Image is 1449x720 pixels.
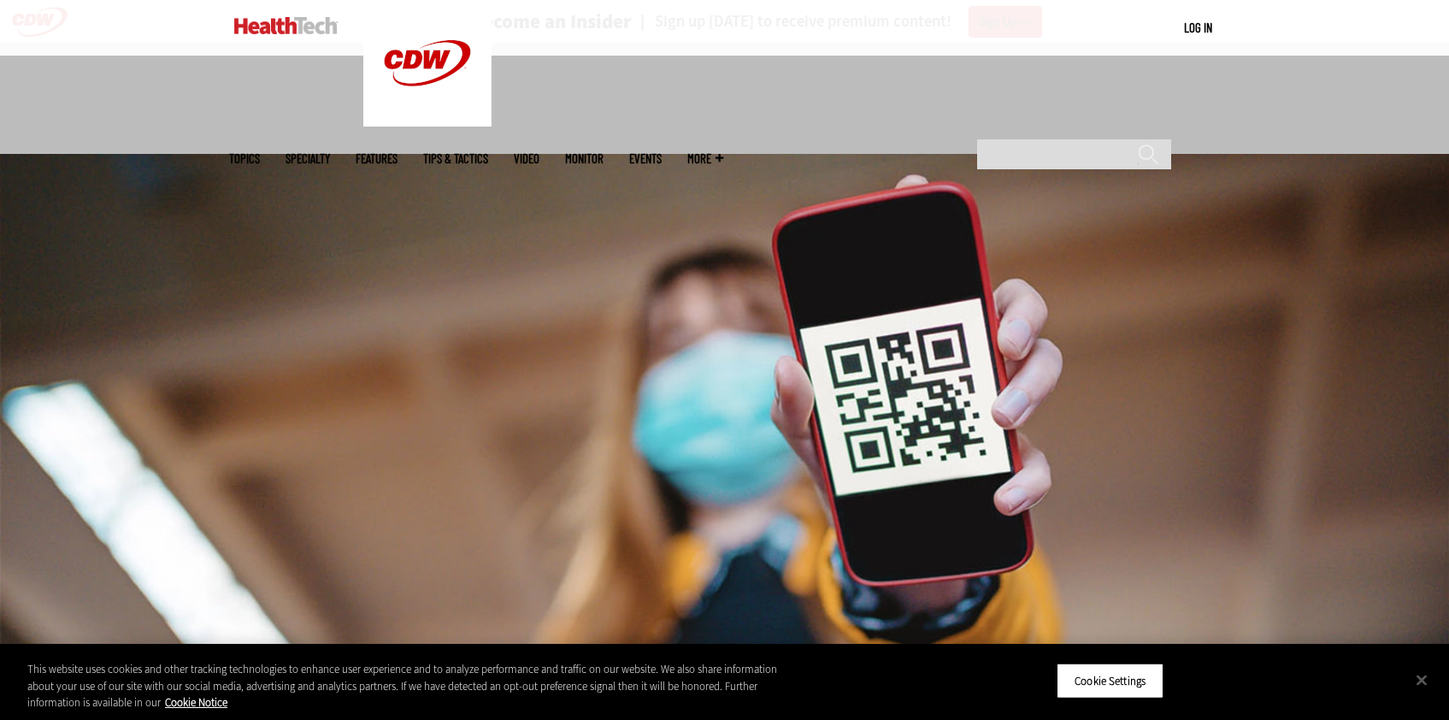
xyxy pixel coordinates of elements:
img: Home [234,17,338,34]
a: Tips & Tactics [423,152,488,165]
a: CDW [363,113,492,131]
button: Cookie Settings [1057,663,1163,699]
span: More [687,152,723,165]
span: Specialty [286,152,330,165]
a: More information about your privacy [165,695,227,710]
a: Video [514,152,539,165]
div: User menu [1184,19,1212,37]
a: Features [356,152,398,165]
div: This website uses cookies and other tracking technologies to enhance user experience and to analy... [27,661,797,711]
button: Close [1403,661,1440,699]
a: MonITor [565,152,604,165]
span: Topics [229,152,260,165]
a: Log in [1184,20,1212,35]
a: Events [629,152,662,165]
